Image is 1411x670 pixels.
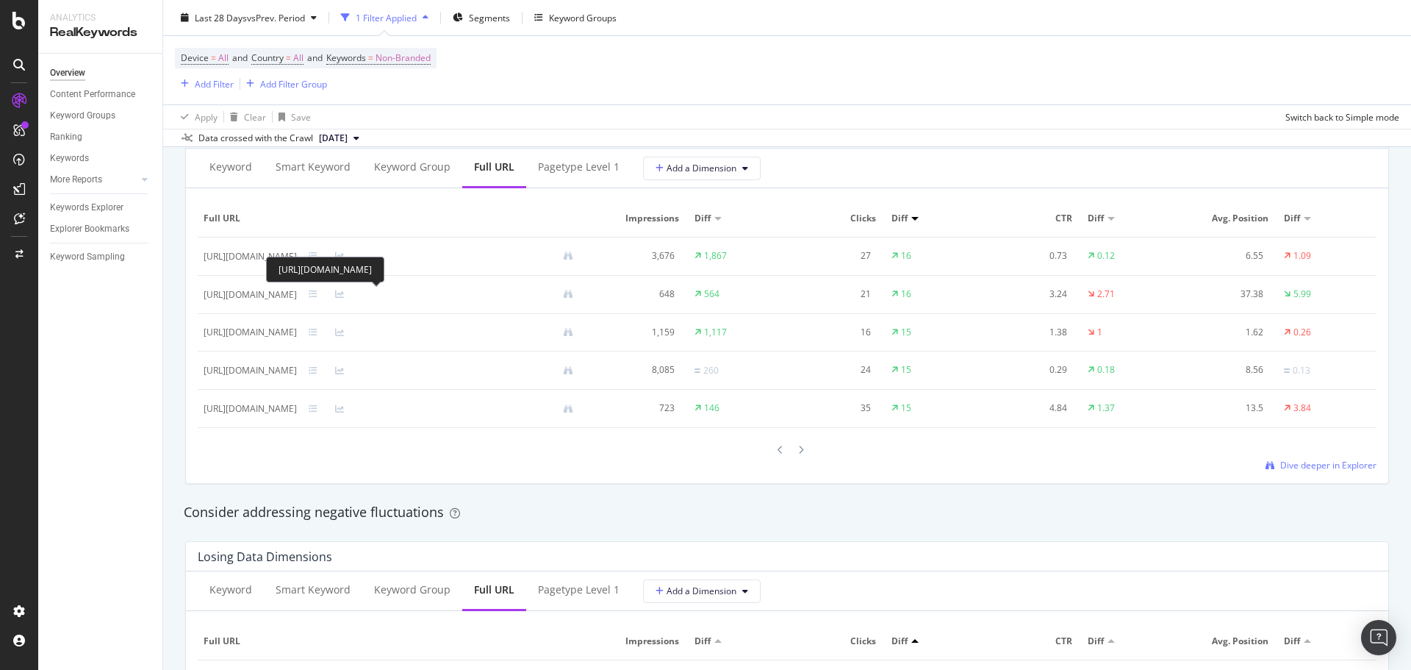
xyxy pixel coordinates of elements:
[704,249,727,263] div: 1,867
[204,250,297,263] div: [URL][DOMAIN_NAME]
[1186,402,1264,415] div: 13.5
[597,326,675,339] div: 1,159
[1186,249,1264,263] div: 6.55
[1088,635,1104,648] span: Diff
[989,288,1067,301] div: 3.24
[50,249,152,265] a: Keyword Sampling
[1186,363,1264,377] div: 8.56
[989,402,1067,415] div: 4.84
[368,51,373,64] span: =
[374,160,450,174] div: Keyword Group
[251,51,284,64] span: Country
[793,326,871,339] div: 16
[694,368,700,373] img: Equal
[694,212,711,225] span: Diff
[50,172,137,188] a: More Reports
[901,288,911,301] div: 16
[793,635,876,648] span: Clicks
[704,326,727,339] div: 1,117
[376,48,431,68] span: Non-Branded
[260,77,327,90] div: Add Filter Group
[266,257,384,282] div: [URL][DOMAIN_NAME]
[224,105,266,129] button: Clear
[1293,249,1311,263] div: 1.09
[50,200,123,215] div: Keywords Explorer
[643,157,761,180] button: Add a Dimension
[704,402,719,415] div: 146
[1293,288,1311,301] div: 5.99
[175,105,218,129] button: Apply
[989,249,1067,263] div: 0.73
[1097,288,1115,301] div: 2.71
[1293,326,1311,339] div: 0.26
[175,75,234,93] button: Add Filter
[50,129,82,145] div: Ranking
[50,87,152,102] a: Content Performance
[1284,635,1300,648] span: Diff
[273,105,311,129] button: Save
[597,635,680,648] span: Impressions
[1293,364,1310,377] div: 0.13
[50,221,152,237] a: Explorer Bookmarks
[175,6,323,29] button: Last 28 DaysvsPrev. Period
[1284,368,1290,373] img: Equal
[204,212,581,225] span: Full URL
[469,11,510,24] span: Segments
[597,212,680,225] span: Impressions
[1097,249,1115,263] div: 0.12
[891,212,908,225] span: Diff
[1088,212,1104,225] span: Diff
[198,549,332,564] div: Losing Data Dimensions
[703,364,719,377] div: 260
[901,363,911,377] div: 15
[989,635,1072,648] span: CTR
[247,11,305,24] span: vs Prev. Period
[643,580,761,603] button: Add a Dimension
[50,249,125,265] div: Keyword Sampling
[204,402,297,416] div: [URL][DOMAIN_NAME]
[656,585,736,597] span: Add a Dimension
[50,24,151,41] div: RealKeywords
[694,635,711,648] span: Diff
[704,288,719,301] div: 564
[335,6,434,29] button: 1 Filter Applied
[793,212,876,225] span: Clicks
[204,364,297,377] div: [URL][DOMAIN_NAME]
[50,65,152,81] a: Overview
[240,75,327,93] button: Add Filter Group
[447,6,516,29] button: Segments
[50,200,152,215] a: Keywords Explorer
[195,77,234,90] div: Add Filter
[50,108,152,124] a: Keyword Groups
[793,288,871,301] div: 21
[597,402,675,415] div: 723
[1280,459,1376,471] span: Dive deeper in Explorer
[1265,459,1376,471] a: Dive deeper in Explorer
[901,402,911,415] div: 15
[198,132,313,145] div: Data crossed with the Crawl
[474,160,514,174] div: Full URL
[209,160,252,174] div: Keyword
[313,129,365,147] button: [DATE]
[307,51,323,64] span: and
[989,326,1067,339] div: 1.38
[1097,363,1115,377] div: 0.18
[195,110,218,123] div: Apply
[549,11,617,24] div: Keyword Groups
[319,132,348,145] span: 2025 Aug. 5th
[1186,212,1269,225] span: Avg. Position
[1186,288,1264,301] div: 37.38
[50,87,135,102] div: Content Performance
[1186,635,1269,648] span: Avg. Position
[356,11,417,24] div: 1 Filter Applied
[538,582,620,597] div: pagetype Level 1
[293,48,304,68] span: All
[181,51,209,64] span: Device
[50,172,102,188] div: More Reports
[1284,212,1300,225] span: Diff
[793,402,871,415] div: 35
[597,249,675,263] div: 3,676
[1097,402,1115,415] div: 1.37
[286,51,291,64] span: =
[232,51,248,64] span: and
